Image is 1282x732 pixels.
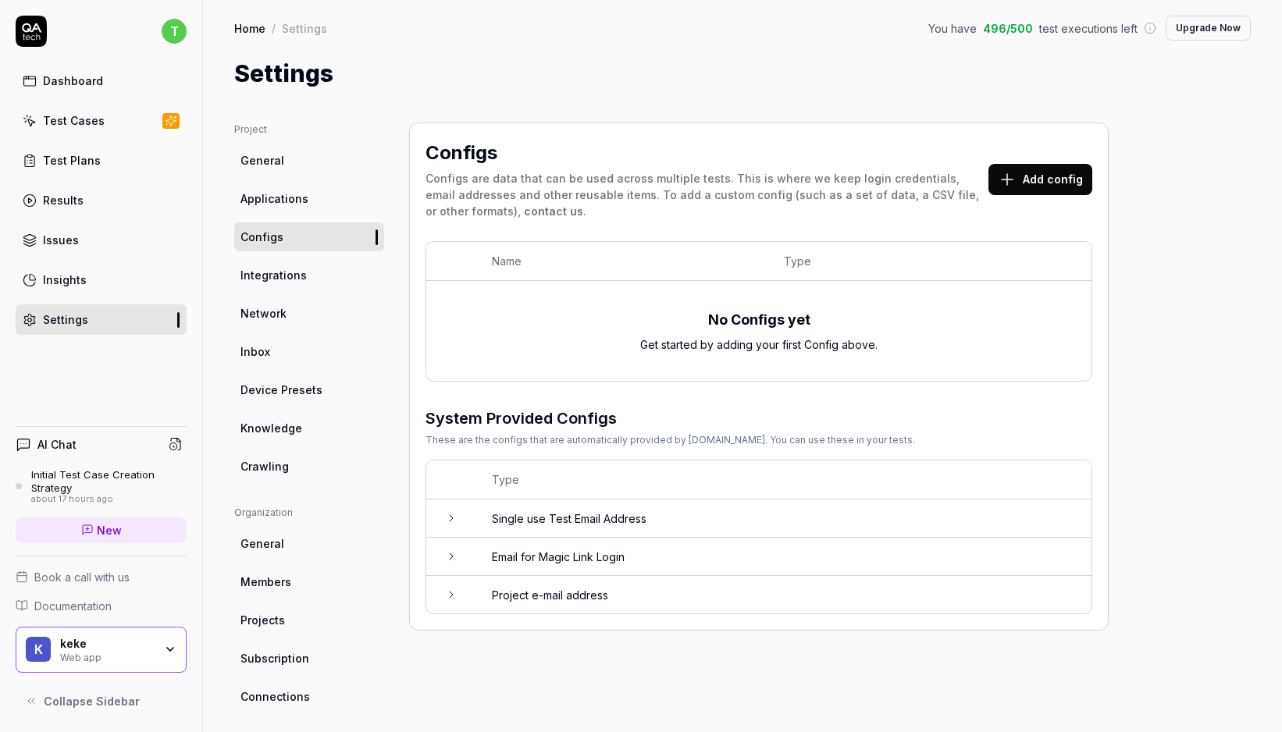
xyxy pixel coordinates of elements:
span: Connections [240,688,310,705]
h3: System Provided Configs [426,407,915,430]
div: Issues [43,232,79,248]
a: Home [234,20,265,36]
span: Configs [240,229,283,245]
span: Subscription [240,650,309,666]
div: Results [43,192,84,208]
div: Web app [60,650,154,663]
span: Projects [240,612,285,628]
span: Crawling [240,458,289,474]
a: Documentation [16,598,187,614]
a: Applications [234,184,384,213]
th: Type [476,460,1091,499]
button: Upgrade Now [1166,16,1251,41]
div: These are the configs that are automatically provided by [DOMAIN_NAME]. You can use these in your... [426,433,915,447]
a: Test Plans [16,145,187,176]
h4: AI Chat [37,436,77,453]
span: Members [240,574,291,590]
td: Single use Test Email Address [476,499,1091,538]
h2: Configs [426,139,497,167]
div: Test Plans [43,152,101,169]
a: Issues [16,225,187,255]
a: Book a call with us [16,569,187,585]
span: Device Presets [240,382,322,398]
a: Test Cases [16,105,187,136]
span: test executions left [1039,20,1138,37]
span: Network [240,305,287,322]
div: Test Cases [43,112,105,129]
button: Collapse Sidebar [16,685,187,716]
a: Device Presets [234,375,384,404]
span: k [26,637,51,662]
a: Connections [234,682,384,711]
span: t [162,19,187,44]
td: Email for Magic Link Login [476,538,1091,576]
div: Insights [43,272,87,288]
span: Applications [240,190,308,207]
a: Configs [234,222,384,251]
a: Projects [234,606,384,634]
div: Settings [282,20,327,36]
a: New [16,517,187,543]
span: Inbox [240,343,270,360]
div: / [272,20,276,36]
a: Network [234,299,384,328]
a: Initial Test Case Creation Strategyabout 17 hours ago [16,468,187,504]
th: Type [768,242,1060,281]
td: Project e-mail address [476,576,1091,613]
button: t [162,16,187,47]
span: Collapse Sidebar [44,693,140,709]
div: Project [234,123,384,137]
div: Configs are data that can be used across multiple tests. This is where we keep login credentials,... [426,170,988,219]
span: Integrations [240,267,307,283]
span: General [240,535,284,552]
th: Name [476,242,768,281]
div: Organization [234,506,384,520]
span: You have [928,20,977,37]
a: General [234,529,384,558]
div: Get started by adding your first Config above. [640,336,878,353]
div: Initial Test Case Creation Strategy [31,468,187,494]
a: Subscription [234,644,384,673]
a: Members [234,567,384,596]
a: Dashboard [16,66,187,96]
button: kkekeWeb app [16,627,187,673]
a: Integrations [234,261,384,290]
a: Crawling [234,452,384,481]
div: Settings [43,311,88,328]
a: General [234,146,384,175]
span: Documentation [34,598,112,614]
a: Inbox [234,337,384,366]
span: Knowledge [240,420,302,436]
h1: Settings [234,56,333,91]
a: Settings [16,304,187,335]
span: 496 / 500 [983,20,1033,37]
span: New [97,522,122,538]
div: No Configs yet [708,309,810,330]
div: Dashboard [43,73,103,89]
a: Insights [16,265,187,295]
span: General [240,152,284,169]
div: about 17 hours ago [31,494,187,505]
span: Book a call with us [34,569,130,585]
a: Knowledge [234,414,384,442]
div: keke [60,637,154,651]
a: Results [16,185,187,215]
a: contact us [524,204,583,218]
button: Add config [988,164,1092,195]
